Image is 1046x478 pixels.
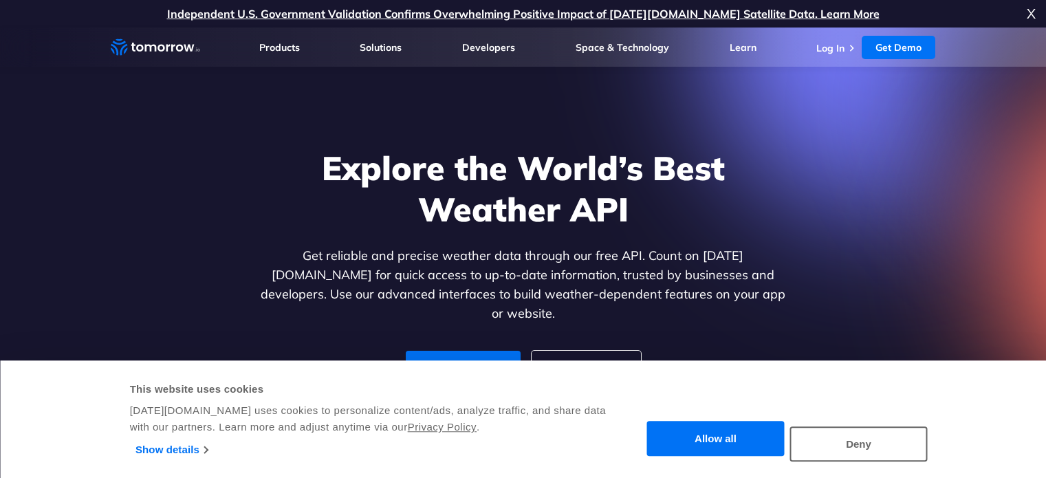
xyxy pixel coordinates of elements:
a: For Developers [406,351,521,385]
a: Independent U.S. Government Validation Confirms Overwhelming Positive Impact of [DATE][DOMAIN_NAM... [167,7,880,21]
a: Show details [135,439,208,460]
a: Privacy Policy [408,421,477,433]
a: Solutions [360,41,402,54]
a: Log In [816,42,845,54]
a: For Enterprise [532,351,641,385]
a: Learn [730,41,756,54]
p: Get reliable and precise weather data through our free API. Count on [DATE][DOMAIN_NAME] for quic... [258,246,789,323]
a: Products [259,41,300,54]
h1: Explore the World’s Best Weather API [258,147,789,230]
a: Home link [111,37,200,58]
div: [DATE][DOMAIN_NAME] uses cookies to personalize content/ads, analyze traffic, and share data with... [130,402,608,435]
button: Deny [790,426,928,461]
a: Space & Technology [576,41,669,54]
a: Developers [462,41,515,54]
div: This website uses cookies [130,381,608,398]
button: Allow all [647,422,785,457]
a: Get Demo [862,36,935,59]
